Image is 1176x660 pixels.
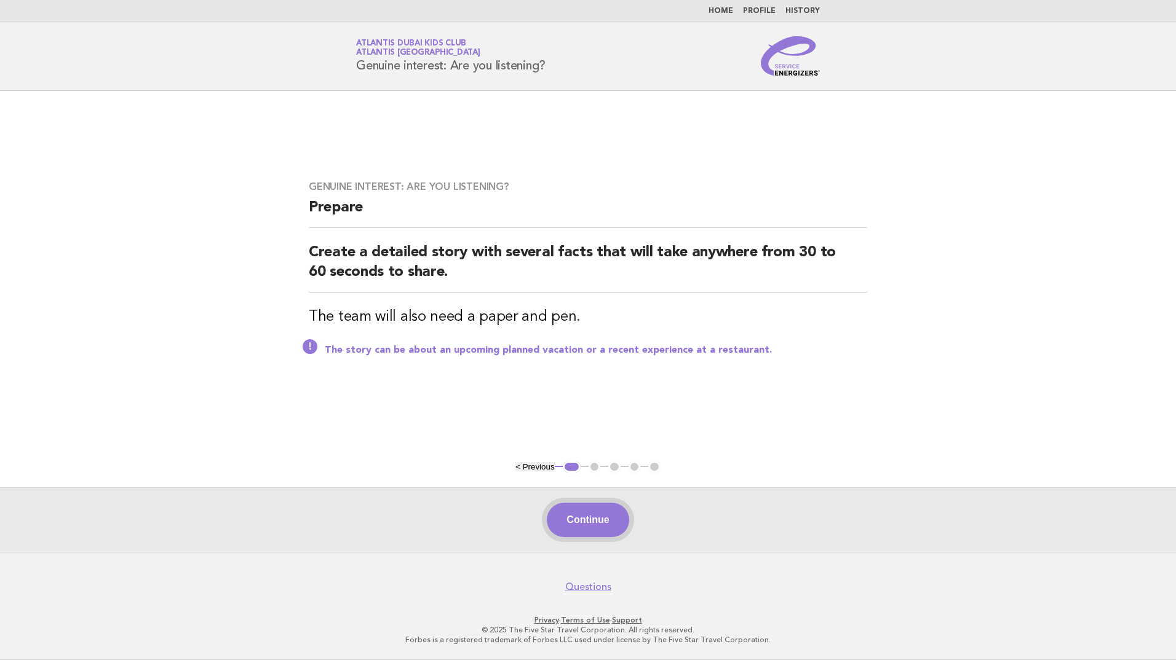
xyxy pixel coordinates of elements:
span: Atlantis [GEOGRAPHIC_DATA] [356,49,480,57]
a: Atlantis Dubai Kids ClubAtlantis [GEOGRAPHIC_DATA] [356,39,480,57]
a: History [785,7,820,15]
p: Forbes is a registered trademark of Forbes LLC used under license by The Five Star Travel Corpora... [212,635,964,645]
a: Home [709,7,733,15]
a: Profile [743,7,776,15]
a: Privacy [534,616,559,624]
a: Terms of Use [561,616,610,624]
button: 1 [563,461,581,473]
h2: Create a detailed story with several facts that will take anywhere from 30 to 60 seconds to share. [309,243,867,293]
p: The story can be about an upcoming planned vacation or a recent experience at a restaurant. [325,344,867,356]
button: Continue [547,503,629,537]
a: Support [612,616,642,624]
h3: The team will also need a paper and pen. [309,307,867,327]
p: © 2025 The Five Star Travel Corporation. All rights reserved. [212,625,964,635]
img: Service Energizers [761,36,820,76]
h1: Genuine interest: Are you listening? [356,40,546,72]
a: Questions [565,581,611,593]
h2: Prepare [309,198,867,228]
button: < Previous [515,462,554,471]
h3: Genuine interest: Are you listening? [309,181,867,193]
p: · · [212,615,964,625]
